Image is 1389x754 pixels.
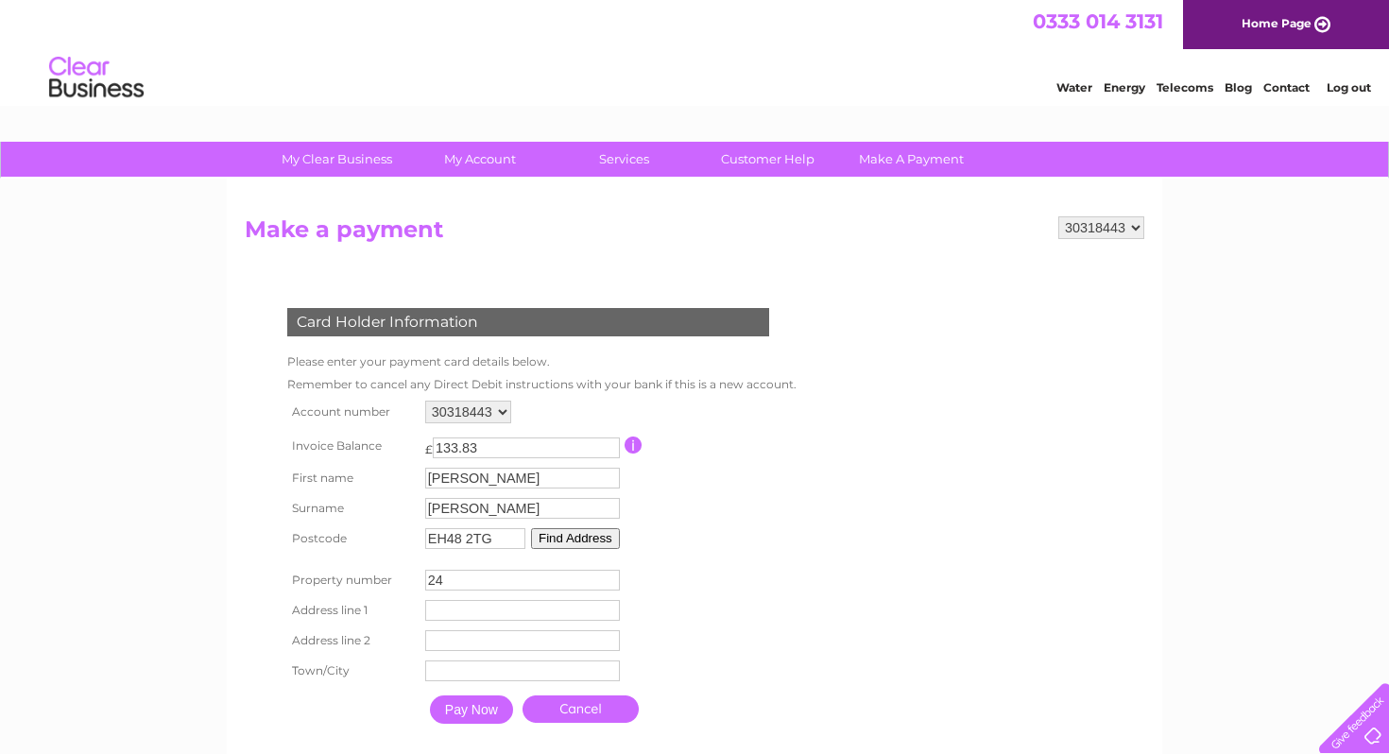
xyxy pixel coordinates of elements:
[625,437,643,454] input: Information
[283,396,420,428] th: Account number
[546,142,702,177] a: Services
[1056,80,1092,94] a: Water
[283,595,420,625] th: Address line 1
[283,656,420,686] th: Town/City
[249,10,1142,92] div: Clear Business is a trading name of Verastar Limited (registered in [GEOGRAPHIC_DATA] No. 3667643...
[283,428,420,463] th: Invoice Balance
[531,528,620,549] button: Find Address
[1327,80,1371,94] a: Log out
[1225,80,1252,94] a: Blog
[259,142,415,177] a: My Clear Business
[403,142,558,177] a: My Account
[430,695,513,724] input: Pay Now
[1033,9,1163,33] a: 0333 014 3131
[833,142,989,177] a: Make A Payment
[425,433,433,456] td: £
[283,351,801,373] td: Please enter your payment card details below.
[283,463,420,493] th: First name
[1104,80,1145,94] a: Energy
[283,565,420,595] th: Property number
[1157,80,1213,94] a: Telecoms
[245,216,1144,252] h2: Make a payment
[523,695,639,723] a: Cancel
[1263,80,1310,94] a: Contact
[287,308,769,336] div: Card Holder Information
[48,49,145,107] img: logo.png
[283,625,420,656] th: Address line 2
[283,373,801,396] td: Remember to cancel any Direct Debit instructions with your bank if this is a new account.
[690,142,846,177] a: Customer Help
[283,523,420,554] th: Postcode
[283,493,420,523] th: Surname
